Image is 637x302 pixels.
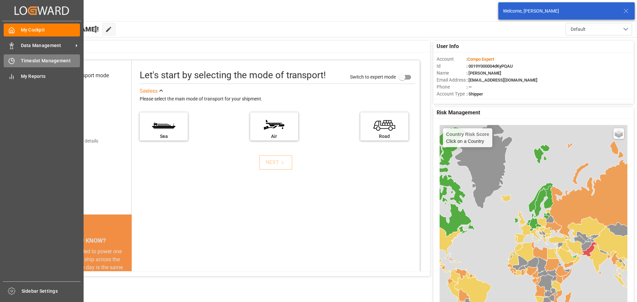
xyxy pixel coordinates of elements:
[437,70,466,77] span: Name
[466,71,501,76] span: : [PERSON_NAME]
[446,132,489,137] h4: Country Risk Score
[437,91,466,97] span: Account Type
[566,23,632,35] button: open menu
[4,54,80,67] a: Timeslot Management
[364,133,405,140] div: Road
[21,57,80,64] span: Timeslot Management
[44,248,124,295] div: The energy needed to power one large container ship across the ocean in a single day is the same ...
[437,63,466,70] span: Id
[140,87,158,95] div: See less
[571,26,586,33] span: Default
[350,74,396,79] span: Switch to expert mode
[21,42,73,49] span: Data Management
[437,42,459,50] span: User Info
[466,57,494,62] span: :
[467,57,494,62] span: Compo Expert
[140,95,415,103] div: Please select the main mode of transport for your shipment.
[466,64,513,69] span: : 0019Y000004dKyPQAU
[266,158,286,166] div: NEXT
[21,27,80,33] span: My Cockpit
[466,78,537,83] span: : [EMAIL_ADDRESS][DOMAIN_NAME]
[437,109,480,117] span: Risk Management
[437,84,466,91] span: Phone
[437,77,466,84] span: Email Address
[446,132,489,144] div: Click on a Country
[466,85,472,90] span: : —
[503,8,617,15] div: Welcome, [PERSON_NAME]
[21,73,80,80] span: My Reports
[4,24,80,36] a: My Cockpit
[22,288,81,295] span: Sidebar Settings
[253,133,295,140] div: Air
[613,128,624,139] a: Layers
[28,23,99,35] span: Hello [PERSON_NAME]!
[143,133,184,140] div: Sea
[36,234,132,248] div: DID YOU KNOW?
[437,56,466,63] span: Account
[466,91,483,96] span: : Shipper
[140,68,326,82] div: Let's start by selecting the mode of transport!
[4,70,80,83] a: My Reports
[259,155,292,170] button: NEXT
